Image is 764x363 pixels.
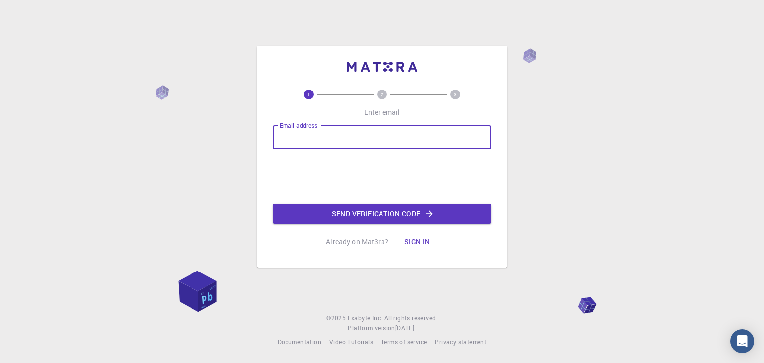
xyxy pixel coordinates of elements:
[329,338,373,346] span: Video Tutorials
[435,338,486,346] span: Privacy statement
[278,338,321,346] span: Documentation
[381,337,427,347] a: Terms of service
[278,337,321,347] a: Documentation
[454,91,457,98] text: 3
[348,313,382,323] a: Exabyte Inc.
[395,323,416,333] a: [DATE].
[364,107,400,117] p: Enter email
[348,314,382,322] span: Exabyte Inc.
[730,329,754,353] div: Open Intercom Messenger
[326,313,347,323] span: © 2025
[280,121,317,130] label: Email address
[348,323,395,333] span: Platform version
[381,91,383,98] text: 2
[273,204,491,224] button: Send verification code
[435,337,486,347] a: Privacy statement
[306,157,458,196] iframe: reCAPTCHA
[396,232,438,252] button: Sign in
[307,91,310,98] text: 1
[381,338,427,346] span: Terms of service
[384,313,438,323] span: All rights reserved.
[395,324,416,332] span: [DATE] .
[326,237,388,247] p: Already on Mat3ra?
[329,337,373,347] a: Video Tutorials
